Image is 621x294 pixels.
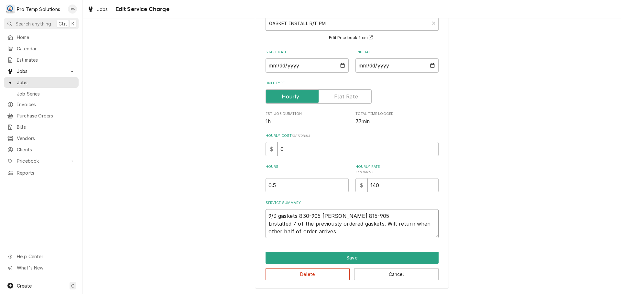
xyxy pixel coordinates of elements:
span: Help Center [17,253,75,260]
span: Search anything [16,20,51,27]
span: ( optional ) [355,170,374,174]
a: Job Series [4,88,79,99]
span: Reports [17,169,75,176]
a: Clients [4,144,79,155]
button: Cancel [354,268,439,280]
span: Invoices [17,101,75,108]
textarea: 9/3 gaskets 830-905 [PERSON_NAME] 815-905 Installed 7 of the previously ordered gaskets. Will ret... [266,209,439,238]
div: Est. Job Duration [266,111,349,125]
div: Total Time Logged [355,111,439,125]
a: Bills [4,122,79,132]
span: 1h [266,118,271,125]
a: Jobs [4,77,79,88]
div: Button Group Row [266,252,439,264]
span: Est. Job Duration [266,111,349,117]
span: Job Series [17,90,75,97]
span: Edit Service Charge [114,5,169,14]
span: Vendors [17,135,75,142]
input: yyyy-mm-dd [355,58,439,73]
button: Search anythingCtrlK [4,18,79,29]
label: Hours [266,164,349,175]
span: 37min [355,118,370,125]
a: Purchase Orders [4,110,79,121]
div: Service Summary [266,200,439,238]
span: Calendar [17,45,75,52]
span: ( optional ) [292,134,310,137]
label: Start Date [266,50,349,55]
span: Total Time Logged [355,111,439,117]
a: Jobs [85,4,111,15]
span: Purchase Orders [17,112,75,119]
span: Est. Job Duration [266,118,349,126]
button: Delete [266,268,350,280]
a: Reports [4,167,79,178]
span: Jobs [17,68,66,75]
div: Dana Williams's Avatar [68,5,77,14]
span: Home [17,34,75,41]
a: Calendar [4,43,79,54]
input: yyyy-mm-dd [266,58,349,73]
span: Create [17,283,32,289]
span: Bills [17,124,75,130]
span: K [71,20,74,27]
label: Service Summary [266,200,439,206]
div: Button Group Row [266,264,439,280]
div: Pro Temp Solutions [17,6,60,13]
a: Go to Pricebook [4,156,79,166]
label: Unit Type [266,81,439,86]
div: DW [68,5,77,14]
div: Pro Temp Solutions's Avatar [6,5,15,14]
a: Estimates [4,55,79,65]
div: [object Object] [355,164,439,192]
span: Jobs [97,6,108,13]
a: Vendors [4,133,79,144]
label: Hourly Cost [266,133,439,138]
div: Unit Type [266,81,439,104]
div: Button Group [266,252,439,280]
button: Save [266,252,439,264]
div: P [6,5,15,14]
button: Edit Pricebook Item [328,34,376,42]
div: $ [355,178,367,192]
a: Go to Help Center [4,251,79,262]
span: What's New [17,264,75,271]
span: Estimates [17,56,75,63]
a: Invoices [4,99,79,110]
div: Short Description [266,10,439,42]
div: $ [266,142,278,156]
span: Jobs [17,79,75,86]
label: Hourly Rate [355,164,439,175]
span: Clients [17,146,75,153]
label: End Date [355,50,439,55]
div: End Date [355,50,439,73]
a: Go to What's New [4,262,79,273]
a: Home [4,32,79,43]
div: [object Object] [266,164,349,192]
span: Ctrl [59,20,67,27]
div: Start Date [266,50,349,73]
span: Total Time Logged [355,118,439,126]
span: Pricebook [17,157,66,164]
span: C [71,282,74,289]
a: Go to Jobs [4,66,79,76]
div: Hourly Cost [266,133,439,156]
